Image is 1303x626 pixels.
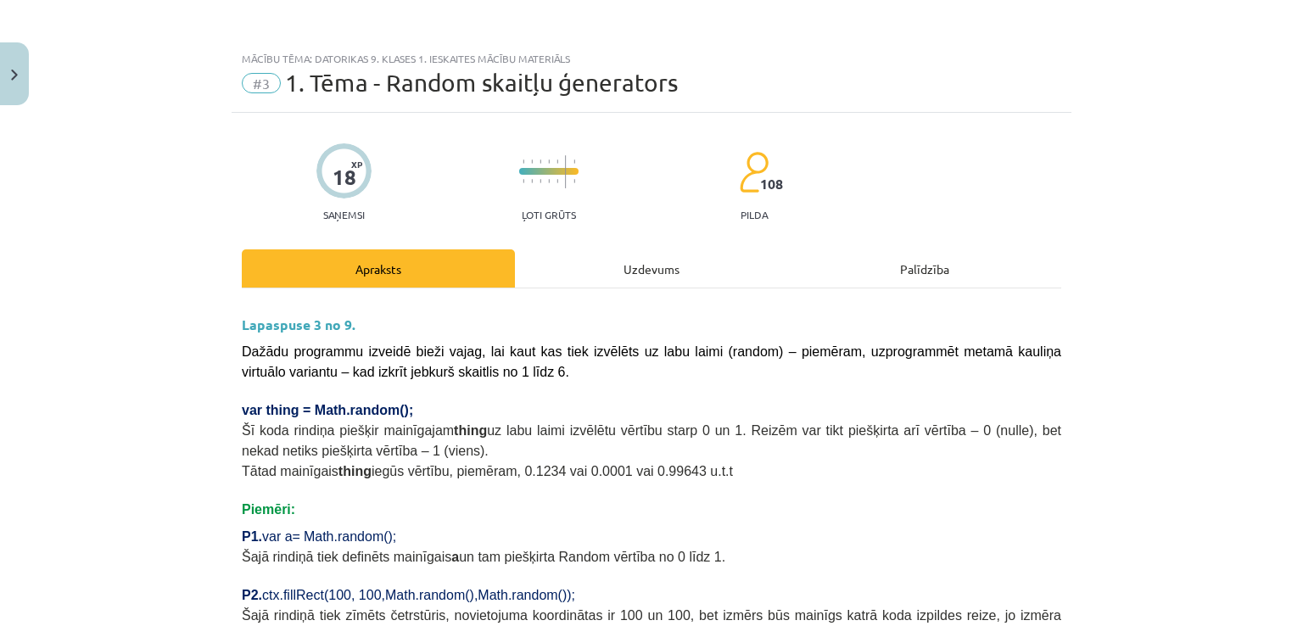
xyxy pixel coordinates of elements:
[451,550,459,564] b: a
[760,176,783,192] span: 108
[741,209,768,221] p: pilda
[739,151,769,193] img: students-c634bb4e5e11cddfef0936a35e636f08e4e9abd3cc4e673bd6f9a4125e45ecb1.svg
[454,423,487,438] b: thing
[385,588,474,602] span: Math.random()
[242,344,1061,379] span: Dažādu programmu izveidē bieži vajag, lai kaut kas tiek izvēlēts uz labu laimi (random) – piemēra...
[242,588,262,602] span: P2.
[242,53,1061,64] div: Mācību tēma: Datorikas 9. klases 1. ieskaites mācību materiāls
[573,179,575,183] img: icon-short-line-57e1e144782c952c97e751825c79c345078a6d821885a25fce030b3d8c18986b.svg
[242,502,295,517] span: Piemēri:
[338,464,372,478] b: thing
[522,209,576,221] p: Ļoti grūts
[242,529,262,544] span: P1.
[531,179,533,183] img: icon-short-line-57e1e144782c952c97e751825c79c345078a6d821885a25fce030b3d8c18986b.svg
[333,165,356,189] div: 18
[515,249,788,288] div: Uzdevums
[242,423,1061,458] span: Šī koda rindiņa piešķir mainīgajam uz labu laimi izvēlētu vērtību starp 0 un 1. Reizēm var tikt p...
[242,316,355,333] strong: Lapaspuse 3 no 9.
[242,73,281,93] span: #3
[11,70,18,81] img: icon-close-lesson-0947bae3869378f0d4975bcd49f059093ad1ed9edebbc8119c70593378902aed.svg
[262,529,300,544] span: var a=
[567,588,575,602] span: );
[242,403,413,417] span: var thing = Math.random();
[556,179,558,183] img: icon-short-line-57e1e144782c952c97e751825c79c345078a6d821885a25fce030b3d8c18986b.svg
[304,529,396,544] span: Math.random();
[523,159,524,164] img: icon-short-line-57e1e144782c952c97e751825c79c345078a6d821885a25fce030b3d8c18986b.svg
[540,159,541,164] img: icon-short-line-57e1e144782c952c97e751825c79c345078a6d821885a25fce030b3d8c18986b.svg
[285,69,678,97] span: 1. Tēma - Random skaitļu ģenerators
[351,159,362,169] span: XP
[478,588,567,602] span: Math.random()
[316,209,372,221] p: Saņemsi
[242,550,725,564] span: Šajā rindiņā tiek definēts mainīgais un tam piešķirta Random vērtība no 0 līdz 1.
[788,249,1061,288] div: Palīdzība
[474,588,478,602] span: ,
[523,179,524,183] img: icon-short-line-57e1e144782c952c97e751825c79c345078a6d821885a25fce030b3d8c18986b.svg
[556,159,558,164] img: icon-short-line-57e1e144782c952c97e751825c79c345078a6d821885a25fce030b3d8c18986b.svg
[565,155,567,188] img: icon-long-line-d9ea69661e0d244f92f715978eff75569469978d946b2353a9bb055b3ed8787d.svg
[573,159,575,164] img: icon-short-line-57e1e144782c952c97e751825c79c345078a6d821885a25fce030b3d8c18986b.svg
[242,249,515,288] div: Apraksts
[531,159,533,164] img: icon-short-line-57e1e144782c952c97e751825c79c345078a6d821885a25fce030b3d8c18986b.svg
[242,464,733,478] span: Tātad mainīgais iegūs vērtību, piemēram, 0.1234 vai 0.0001 vai 0.99643 u.t.t
[262,588,385,602] span: ctx.fillRect(100, 100,
[540,179,541,183] img: icon-short-line-57e1e144782c952c97e751825c79c345078a6d821885a25fce030b3d8c18986b.svg
[548,179,550,183] img: icon-short-line-57e1e144782c952c97e751825c79c345078a6d821885a25fce030b3d8c18986b.svg
[548,159,550,164] img: icon-short-line-57e1e144782c952c97e751825c79c345078a6d821885a25fce030b3d8c18986b.svg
